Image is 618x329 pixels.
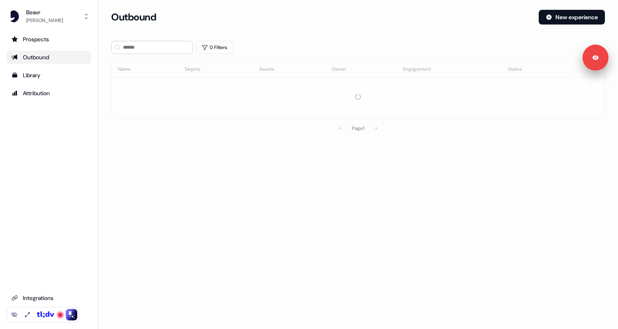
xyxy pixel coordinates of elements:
div: Outbound [11,53,86,61]
button: New experience [539,10,605,25]
div: Prospects [11,35,86,43]
div: Beavr [26,8,63,16]
div: Attribution [11,89,86,97]
a: Go to templates [7,69,91,82]
a: Go to attribution [7,87,91,100]
div: Integrations [11,294,86,302]
h3: Outbound [111,11,156,23]
div: Library [11,71,86,79]
button: Beavr[PERSON_NAME] [7,7,91,26]
a: Go to outbound experience [7,51,91,64]
button: 0 Filters [196,41,233,54]
div: [PERSON_NAME] [26,16,63,25]
a: Go to prospects [7,33,91,46]
a: Go to integrations [7,291,91,304]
